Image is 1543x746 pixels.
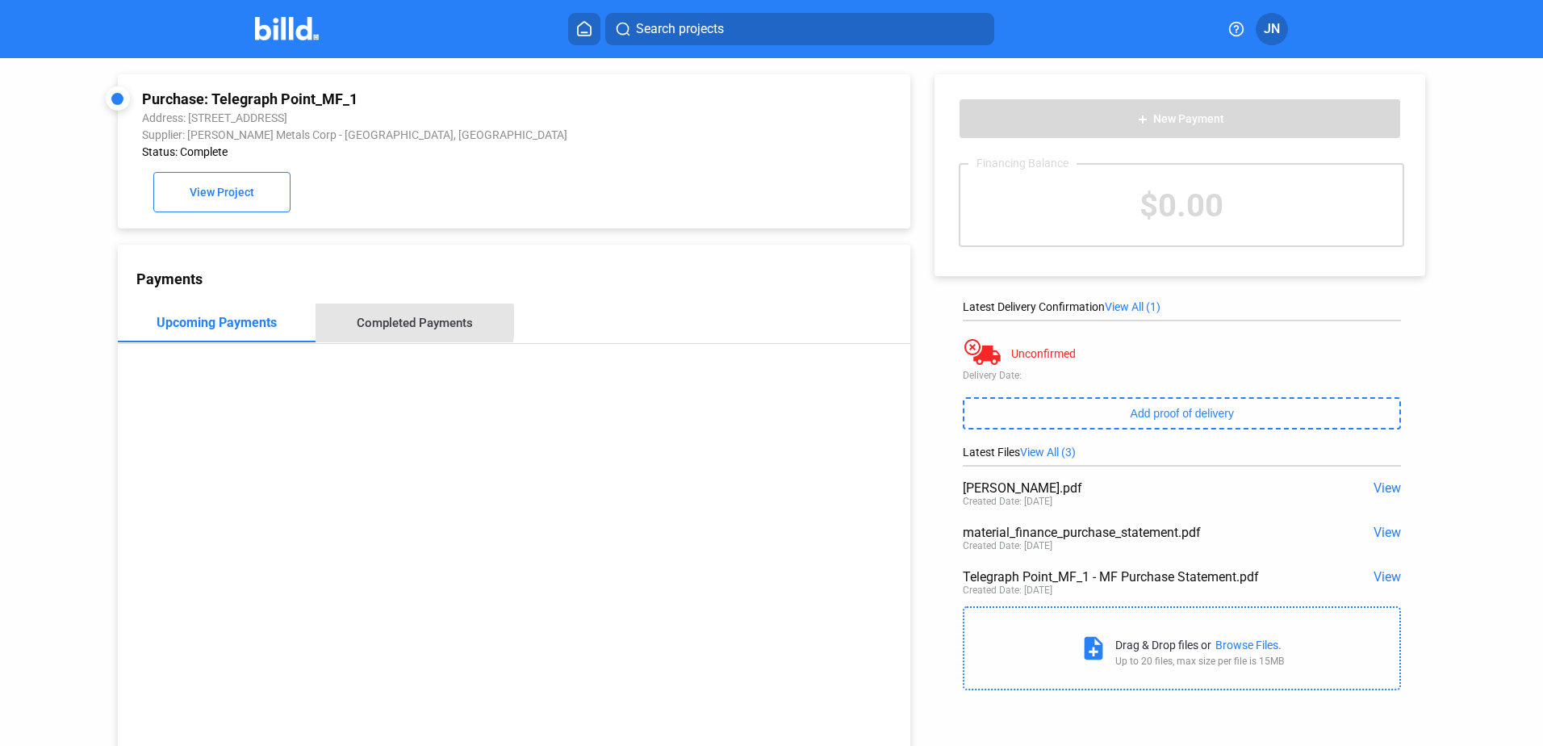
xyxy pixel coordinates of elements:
button: View Project [153,172,291,212]
button: Add proof of delivery [963,397,1401,430]
div: Upcoming Payments [157,315,277,330]
div: Address: [STREET_ADDRESS] [142,111,738,124]
img: Billd Company Logo [255,17,319,40]
div: [PERSON_NAME].pdf [963,480,1314,496]
button: Search projects [605,13,994,45]
span: View [1374,480,1401,496]
span: View All (3) [1020,446,1076,459]
span: View [1374,525,1401,540]
div: Completed Payments [357,316,473,330]
div: Financing Balance [968,157,1077,170]
div: Purchase: Telegraph Point_MF_1 [142,90,738,107]
span: Add proof of delivery [1131,407,1234,420]
div: Latest Files [963,446,1401,459]
div: Delivery Date: [963,370,1401,381]
button: JN [1256,13,1288,45]
div: Created Date: [DATE] [963,496,1052,507]
div: Supplier: [PERSON_NAME] Metals Corp - [GEOGRAPHIC_DATA], [GEOGRAPHIC_DATA] [142,128,738,141]
div: Status: Complete [142,145,738,158]
div: Payments [136,270,910,287]
div: Telegraph Point_MF_1 - MF Purchase Statement.pdf [963,569,1314,585]
div: $0.00 [960,165,1403,245]
div: Latest Delivery Confirmation [963,300,1401,313]
mat-icon: add [1136,113,1149,126]
span: New Payment [1153,113,1224,126]
div: Browse Files. [1215,639,1282,652]
span: JN [1264,19,1280,39]
div: Created Date: [DATE] [963,585,1052,596]
div: Up to 20 files, max size per file is 15MB [1115,656,1284,667]
div: Unconfirmed [1011,347,1076,360]
mat-icon: note_add [1080,635,1107,662]
button: New Payment [959,98,1401,139]
span: Search projects [636,19,724,39]
div: material_finance_purchase_statement.pdf [963,525,1314,540]
div: Created Date: [DATE] [963,540,1052,551]
div: Drag & Drop files or [1115,639,1211,652]
span: View All (1) [1105,300,1160,313]
span: View [1374,569,1401,585]
span: View Project [190,186,254,199]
